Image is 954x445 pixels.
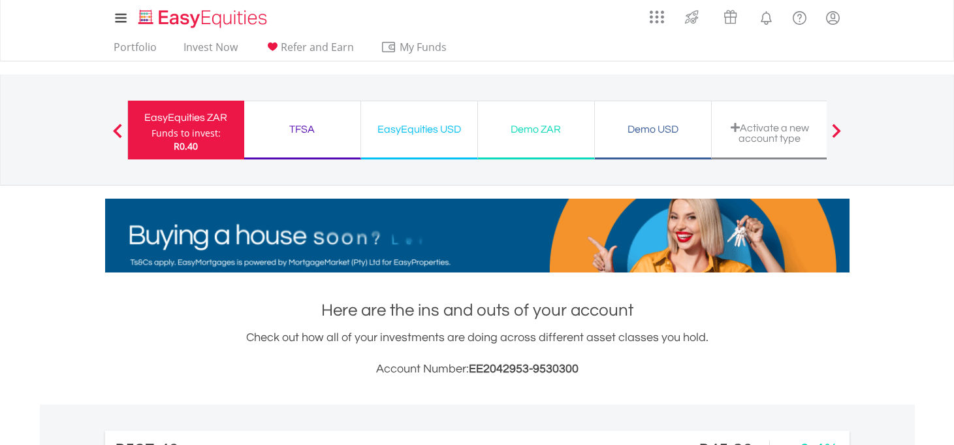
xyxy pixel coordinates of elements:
[750,3,783,29] a: Notifications
[136,108,236,127] div: EasyEquities ZAR
[720,7,741,27] img: vouchers-v2.svg
[259,41,359,61] a: Refer and Earn
[151,127,221,140] div: Funds to invest:
[105,360,850,378] h3: Account Number:
[469,363,579,375] span: EE2042953-9530300
[369,120,469,139] div: EasyEquities USD
[650,10,664,24] img: grid-menu-icon.svg
[711,3,750,27] a: Vouchers
[603,120,703,139] div: Demo USD
[133,3,272,29] a: Home page
[381,39,466,56] span: My Funds
[681,7,703,27] img: thrive-v2.svg
[178,41,243,61] a: Invest Now
[136,8,272,29] img: EasyEquities_Logo.png
[105,329,850,378] div: Check out how all of your investments are doing across different asset classes you hold.
[174,140,198,152] span: R0.40
[252,120,353,139] div: TFSA
[105,299,850,322] h1: Here are the ins and outs of your account
[486,120,586,139] div: Demo ZAR
[105,199,850,272] img: EasyMortage Promotion Banner
[783,3,816,29] a: FAQ's and Support
[281,40,354,54] span: Refer and Earn
[108,41,162,61] a: Portfolio
[720,122,820,144] div: Activate a new account type
[816,3,850,32] a: My Profile
[641,3,673,24] a: AppsGrid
